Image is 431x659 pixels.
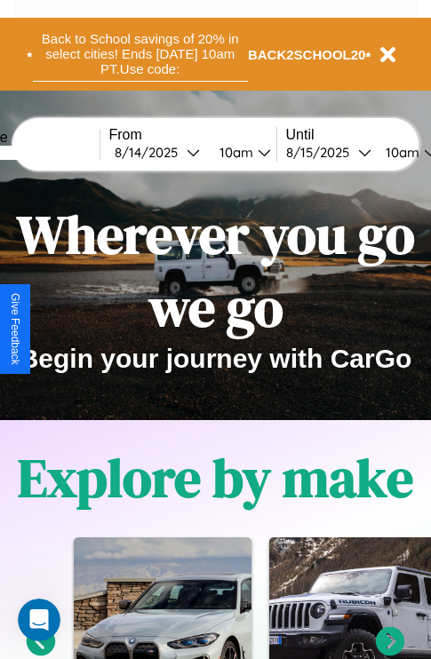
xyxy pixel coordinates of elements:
[377,144,424,161] div: 10am
[211,144,258,161] div: 10am
[286,144,358,161] div: 8 / 15 / 2025
[18,599,60,641] iframe: Intercom live chat
[205,143,276,162] button: 10am
[248,47,366,62] b: BACK2SCHOOL20
[109,127,276,143] label: From
[33,27,248,82] button: Back to School savings of 20% in select cities! Ends [DATE] 10am PT.Use code:
[115,144,187,161] div: 8 / 14 / 2025
[9,293,21,365] div: Give Feedback
[18,441,413,514] h1: Explore by make
[109,143,205,162] button: 8/14/2025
